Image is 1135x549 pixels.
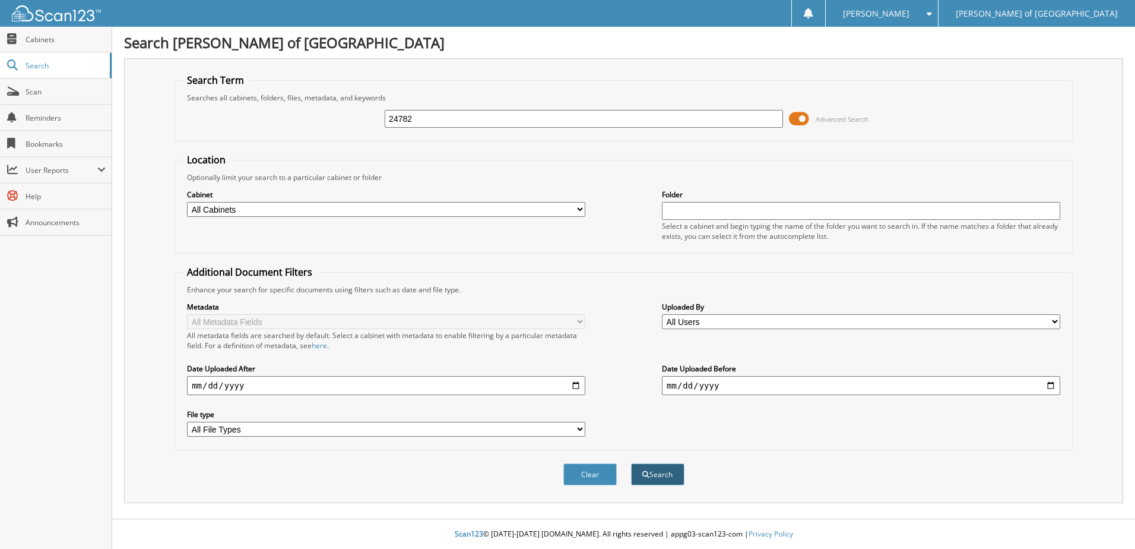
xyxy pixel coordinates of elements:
legend: Search Term [181,74,250,87]
img: scan123-logo-white.svg [12,5,101,21]
div: Enhance your search for specific documents using filters such as date and file type. [181,285,1066,295]
label: Cabinet [187,190,585,200]
div: © [DATE]-[DATE] [DOMAIN_NAME]. All rights reserved | appg03-scan123-com | [112,520,1135,549]
span: Search [26,61,104,71]
label: File type [187,409,585,419]
label: Folder [662,190,1060,200]
span: Advanced Search [816,115,868,124]
div: All metadata fields are searched by default. Select a cabinet with metadata to enable filtering b... [187,330,585,351]
legend: Location [181,153,232,166]
span: [PERSON_NAME] of [GEOGRAPHIC_DATA] [956,10,1118,17]
a: Privacy Policy [749,529,793,539]
span: [PERSON_NAME] [843,10,909,17]
h1: Search [PERSON_NAME] of [GEOGRAPHIC_DATA] [124,33,1123,52]
span: Help [26,191,106,201]
iframe: Chat Widget [1076,492,1135,549]
span: Scan123 [455,529,483,539]
span: Announcements [26,217,106,228]
div: Searches all cabinets, folders, files, metadata, and keywords [181,93,1066,103]
button: Search [631,463,684,485]
a: here [312,340,327,351]
label: Date Uploaded After [187,364,585,374]
span: User Reports [26,165,97,175]
span: Bookmarks [26,139,106,149]
legend: Additional Document Filters [181,266,318,279]
span: Scan [26,87,106,97]
input: start [187,376,585,395]
span: Reminders [26,113,106,123]
label: Date Uploaded Before [662,364,1060,374]
span: Cabinets [26,34,106,45]
div: Select a cabinet and begin typing the name of the folder you want to search in. If the name match... [662,221,1060,241]
label: Metadata [187,302,585,312]
button: Clear [563,463,617,485]
input: end [662,376,1060,395]
div: Optionally limit your search to a particular cabinet or folder [181,172,1066,182]
label: Uploaded By [662,302,1060,312]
